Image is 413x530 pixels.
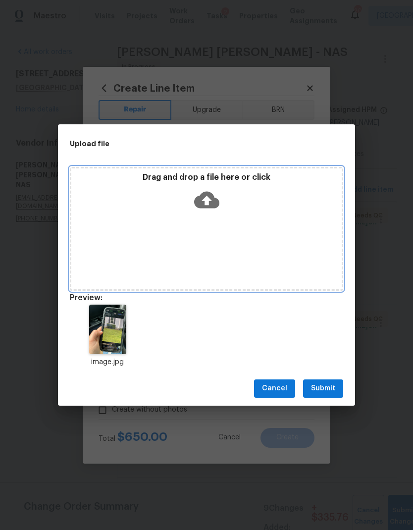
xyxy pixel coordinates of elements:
img: 9k= [89,305,126,354]
span: Cancel [262,382,287,395]
h2: Upload file [70,138,299,149]
span: Submit [311,382,335,395]
p: image.jpg [70,357,145,368]
button: Cancel [254,379,295,398]
p: Drag and drop a file here or click [71,172,342,183]
button: Submit [303,379,343,398]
